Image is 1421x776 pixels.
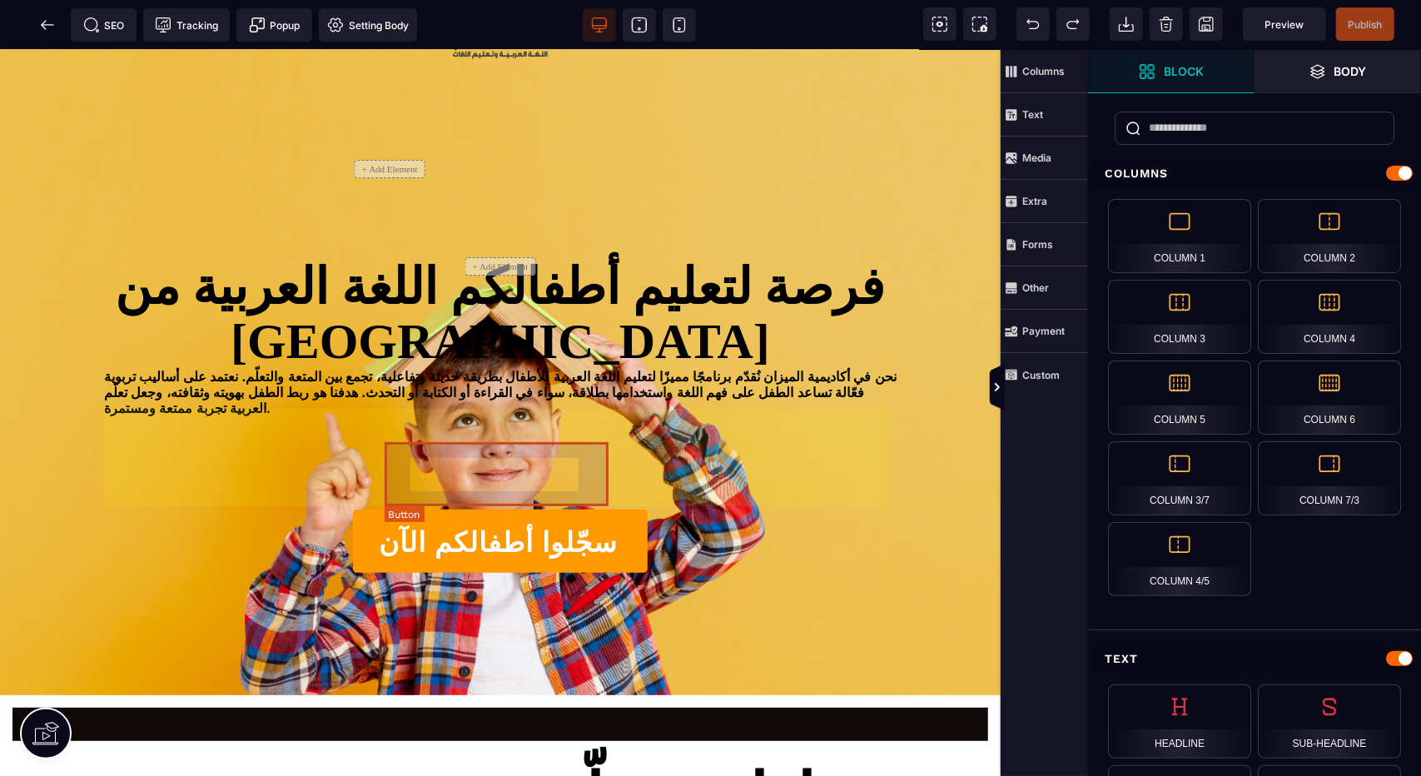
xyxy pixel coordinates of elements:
[1108,361,1251,435] div: Column 5
[155,17,218,33] span: Tracking
[1001,137,1088,180] span: Media
[663,8,696,42] span: View mobile
[1022,281,1049,294] strong: Other
[1088,644,1421,674] div: Text
[1108,199,1251,273] div: Column 1
[1088,50,1255,93] span: Open Blocks
[1110,7,1143,41] span: Open Import Webpage
[319,8,417,42] span: Favicon
[1150,7,1183,41] span: Clear
[1022,325,1065,337] strong: Payment
[31,8,64,42] span: Back
[1258,441,1401,515] div: Column 7/3
[1022,108,1043,121] strong: Text
[83,17,125,33] span: SEO
[249,17,301,33] span: Popup
[1022,65,1065,77] strong: Columns
[623,8,656,42] span: View tablet
[963,7,996,41] span: Screenshot
[1258,361,1401,435] div: Column 6
[236,8,312,42] span: Create Alert Modal
[1336,7,1394,41] span: Save
[1258,199,1401,273] div: Column 2
[1255,50,1421,93] span: Open Layers
[353,460,648,523] button: سجّلوا أطفالكم الآن
[1022,369,1060,381] strong: Custom
[1265,18,1304,31] span: Preview
[1001,50,1088,93] span: Columns
[1243,7,1326,41] span: Preview
[1001,310,1088,353] span: Payment
[143,8,230,42] span: Tracking code
[1001,223,1088,266] span: Forms
[71,8,137,42] span: Seo meta data
[1022,195,1047,207] strong: Extra
[1001,353,1088,396] span: Custom Block
[1108,684,1251,759] div: Headline
[1016,7,1050,41] span: Undo
[1258,684,1401,759] div: Sub-headline
[1108,280,1251,354] div: Column 3
[1056,7,1090,41] span: Redo
[1190,7,1223,41] span: Save
[1001,266,1088,310] span: Other
[327,17,409,33] span: Setting Body
[1001,93,1088,137] span: Text
[1088,158,1421,189] div: Columns
[104,194,897,319] text: فرصة لتعليم أطفالكم اللغة العربية من [GEOGRAPHIC_DATA]
[1022,238,1053,251] strong: Forms
[1001,180,1088,223] span: Extra
[1108,522,1251,596] div: Column 4/5
[583,8,616,42] span: View desktop
[1108,441,1251,515] div: Column 3/7
[1258,280,1401,354] div: Column 4
[1022,152,1051,164] strong: Media
[104,320,897,366] b: نحن في أكاديمية الميزان نُقدّم برنامجًا مميزًا لتعليم اللغة العربية للأطفال بطريقة حديثة وتفاعلية...
[923,7,956,41] span: View components
[1349,18,1383,31] span: Publish
[1334,65,1367,77] strong: Body
[1164,65,1204,77] strong: Block
[1088,363,1105,413] span: Toggle Views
